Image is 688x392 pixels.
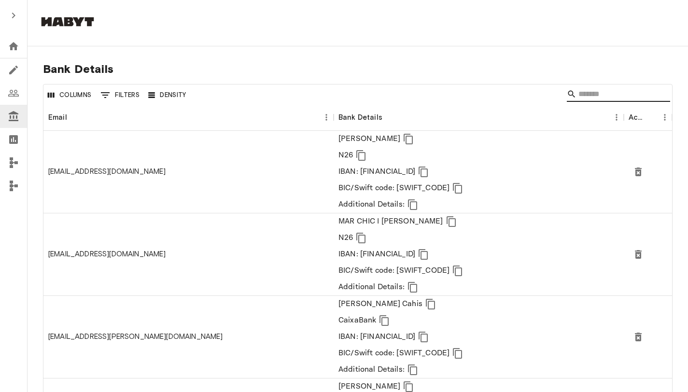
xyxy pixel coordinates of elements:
[609,110,624,125] button: Menu
[319,110,334,125] button: Menu
[146,88,189,103] button: Density
[48,167,166,177] div: 0000againism@gmail.com
[43,104,334,131] div: Email
[338,315,376,326] p: CaixaBank
[338,348,449,359] p: BIC/Swift code: [SWIFT_CODE]
[338,364,405,376] p: Additional Details:
[48,104,67,131] div: Email
[338,104,382,131] div: Bank Details
[48,332,223,342] div: 04.cruz.g@gmail.com
[338,298,422,310] p: [PERSON_NAME] Cahis
[45,88,94,103] button: Select columns
[567,86,670,104] div: Search
[48,249,166,259] div: 00chicmar@gmail.com
[624,104,672,131] div: Actions
[98,87,142,103] button: Show filters
[338,331,415,343] p: IBAN: [FINANCIAL_ID]
[334,104,624,131] div: Bank Details
[658,110,672,125] button: Menu
[338,182,449,194] p: BIC/Swift code: [SWIFT_CODE]
[338,150,353,161] p: N26
[39,17,97,27] img: Habyt
[338,232,353,244] p: N26
[43,62,673,76] span: Bank Details
[338,199,405,210] p: Additional Details:
[338,216,443,227] p: MAR CHIC I [PERSON_NAME]
[67,111,81,124] button: Sort
[338,133,400,145] p: [PERSON_NAME]
[382,111,396,124] button: Sort
[644,111,658,124] button: Sort
[338,281,405,293] p: Additional Details:
[629,104,644,131] div: Actions
[338,265,449,277] p: BIC/Swift code: [SWIFT_CODE]
[338,249,415,260] p: IBAN: [FINANCIAL_ID]
[338,166,415,178] p: IBAN: [FINANCIAL_ID]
